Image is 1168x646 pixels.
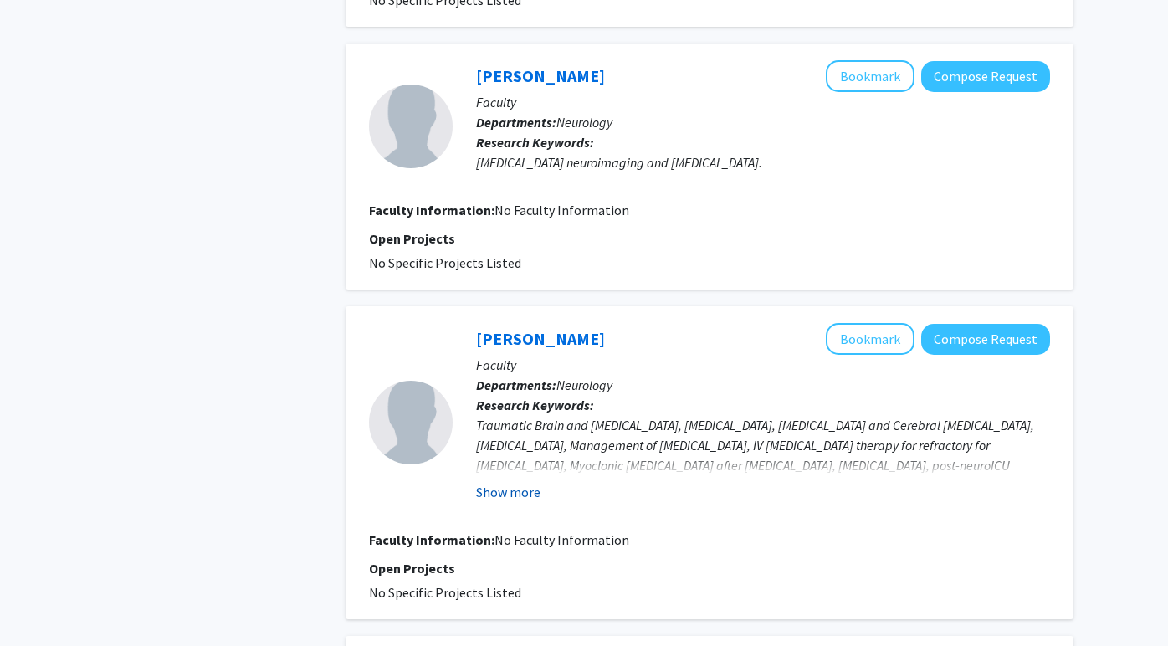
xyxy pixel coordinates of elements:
[476,114,556,131] b: Departments:
[921,324,1050,355] button: Compose Request to Phil Ross
[476,152,1050,172] div: [MEDICAL_DATA] neuroimaging and [MEDICAL_DATA].
[369,531,494,548] b: Faculty Information:
[369,558,1050,578] p: Open Projects
[826,323,914,355] button: Add Phil Ross to Bookmarks
[369,228,1050,249] p: Open Projects
[556,377,612,393] span: Neurology
[476,92,1050,112] p: Faculty
[369,584,521,601] span: No Specific Projects Listed
[476,397,594,413] b: Research Keywords:
[494,531,629,548] span: No Faculty Information
[13,571,71,633] iframe: Chat
[476,377,556,393] b: Departments:
[476,482,540,502] button: Show more
[494,202,629,218] span: No Faculty Information
[476,65,605,86] a: [PERSON_NAME]
[556,114,612,131] span: Neurology
[476,328,605,349] a: [PERSON_NAME]
[921,61,1050,92] button: Compose Request to Benjamin Puccio
[826,60,914,92] button: Add Benjamin Puccio to Bookmarks
[476,415,1050,515] div: Traumatic Brain and [MEDICAL_DATA], [MEDICAL_DATA], [MEDICAL_DATA] and Cerebral [MEDICAL_DATA], [...
[476,134,594,151] b: Research Keywords:
[369,202,494,218] b: Faculty Information:
[476,355,1050,375] p: Faculty
[369,254,521,271] span: No Specific Projects Listed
